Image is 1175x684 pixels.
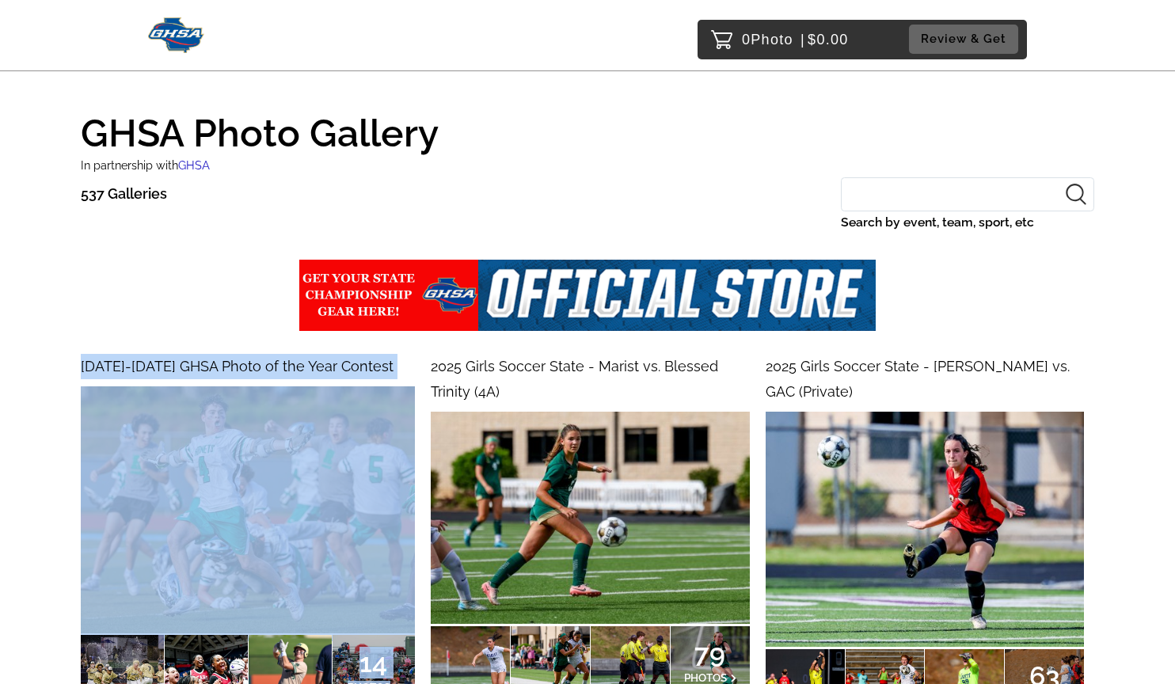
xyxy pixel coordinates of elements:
p: 0 $0.00 [742,27,849,52]
p: 537 Galleries [81,181,167,207]
a: Review & Get [909,25,1023,54]
span: 2025 Girls Soccer State - [PERSON_NAME] vs. GAC (Private) [766,358,1070,400]
img: 192771 [766,412,1084,647]
img: 193801 [81,386,415,633]
small: In partnership with [81,158,210,172]
label: Search by event, team, sport, etc [841,211,1094,234]
img: ghsa%2Fevents%2Fgallery%2Fundefined%2F5fb9f561-abbd-4c28-b40d-30de1d9e5cda [299,260,876,331]
span: 79 [684,648,736,658]
span: 63 [1018,671,1070,681]
span: PHOTOS [684,671,727,684]
span: [DATE]-[DATE] GHSA Photo of the Year Contest [81,358,394,374]
span: 2025 Girls Soccer State - Marist vs. Blessed Trinity (4A) [431,358,718,400]
img: Snapphound Logo [148,17,204,53]
span: | [800,32,805,47]
span: GHSA [178,158,210,172]
span: 14 [348,658,400,667]
button: Review & Get [909,25,1018,54]
img: 192850 [431,412,749,624]
span: Photo [751,27,793,52]
h1: GHSA Photo Gallery [81,100,1094,152]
